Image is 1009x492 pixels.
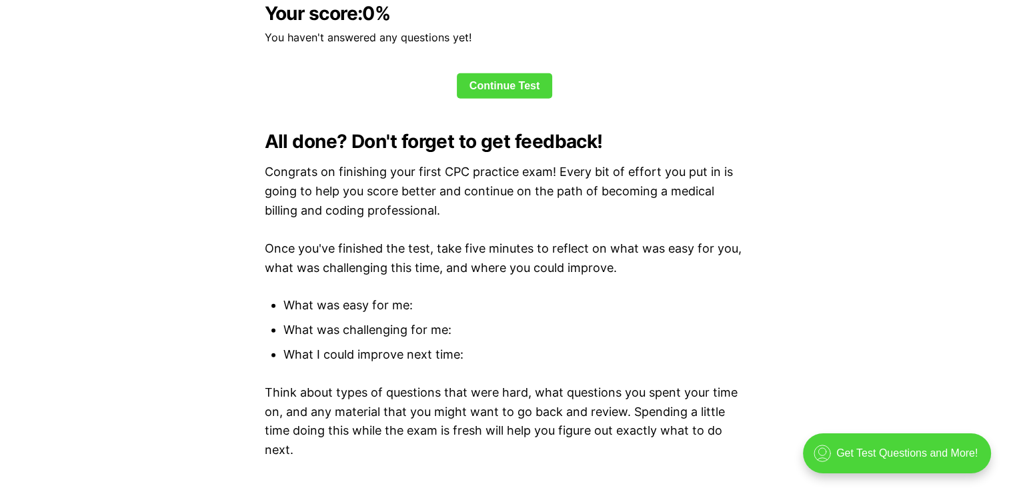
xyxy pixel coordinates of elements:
p: You haven't answered any questions yet! [265,29,745,47]
li: What was easy for me: [283,296,745,315]
p: Once you've finished the test, take five minutes to reflect on what was easy for you, what was ch... [265,239,745,278]
li: What was challenging for me: [283,321,745,340]
p: Think about types of questions that were hard, what questions you spent your time on, and any mat... [265,383,745,460]
b: 0 % [362,2,390,25]
h2: Your score: [265,3,745,24]
li: What I could improve next time: [283,345,745,365]
iframe: portal-trigger [792,427,1009,492]
h2: All done? Don't forget to get feedback! [265,131,745,152]
a: Continue Test [457,73,553,99]
p: Congrats on finishing your first CPC practice exam! Every bit of effort you put in is going to he... [265,163,745,220]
